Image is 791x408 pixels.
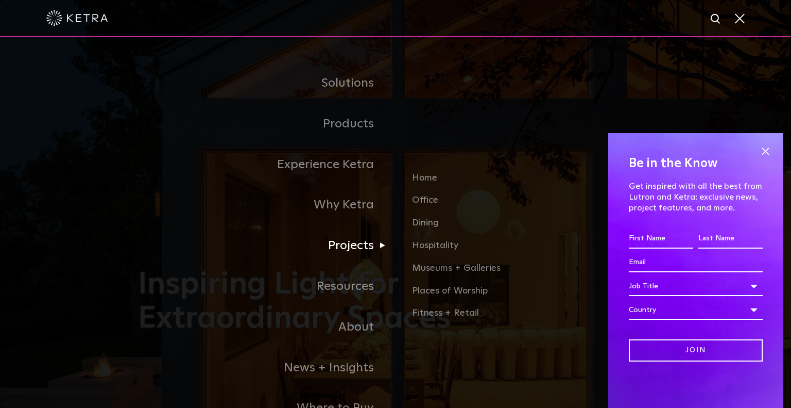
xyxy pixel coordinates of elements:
a: Home [412,171,653,193]
a: Resources [138,266,395,307]
h4: Be in the Know [629,154,763,173]
a: Museums + Galleries [412,261,653,284]
input: Last Name [698,229,763,249]
a: Fitness + Retail [412,306,653,321]
a: Dining [412,216,653,238]
a: Projects [138,225,395,266]
a: Places of Worship [412,284,653,306]
img: ketra-logo-2019-white [46,10,108,26]
input: First Name [629,229,693,249]
a: Hospitality [412,238,653,261]
a: Why Ketra [138,185,395,225]
a: Products [138,104,395,144]
a: About [138,307,395,348]
div: Country [629,300,763,320]
a: Experience Ketra [138,144,395,185]
a: Solutions [138,63,395,104]
p: Get inspired with all the best from Lutron and Ketra: exclusive news, project features, and more. [629,181,763,213]
a: News + Insights [138,348,395,388]
input: Join [629,339,763,362]
input: Email [629,253,763,272]
a: Office [412,193,653,216]
div: Job Title [629,276,763,296]
img: search icon [710,13,723,26]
